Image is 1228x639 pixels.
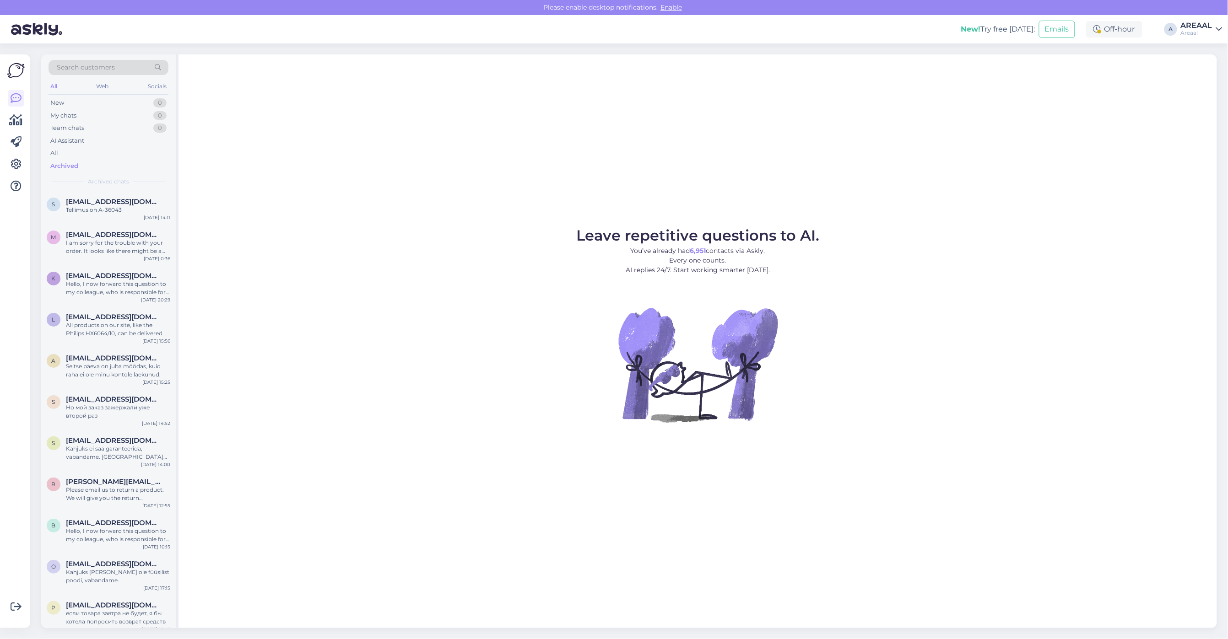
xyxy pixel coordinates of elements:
[66,354,161,362] span: ard2di2@gmail.com
[52,481,56,488] span: r
[50,149,58,158] div: All
[66,436,161,445] span: siim.padar@gmail.com
[52,275,56,282] span: k
[66,313,161,321] span: liina.laanenurm@gmail.com
[50,124,84,133] div: Team chats
[66,486,170,502] div: Please email us to return a product. We will give you the return instructions and address.
[1181,22,1212,29] div: AREAAL
[961,25,981,33] b: New!
[658,3,685,11] span: Enable
[51,234,56,241] span: m
[95,81,111,92] div: Web
[1086,21,1142,38] div: Off-hour
[66,206,170,214] div: Tellimus on A-36043
[88,177,129,186] span: Archived chats
[52,201,55,208] span: s
[1181,22,1223,37] a: AREAALAreaal
[142,379,170,386] div: [DATE] 15:25
[66,609,170,626] div: если товара завтра не будет, я бы хотела попросить возврат средств
[141,296,170,303] div: [DATE] 20:29
[52,357,56,364] span: a
[141,461,170,468] div: [DATE] 14:00
[66,362,170,379] div: Seitse päeva on juba möödas, kuid raha ei ole minu kontole laekunud.
[52,398,55,405] span: s
[66,231,161,239] span: mikkelreinola@gmail.com
[66,445,170,461] div: Kahjuks ei saa garanteerida, vabandame. [GEOGRAPHIC_DATA] kuni 7 tööpäeva
[66,568,170,585] div: Kahjuks [PERSON_NAME] ole füüsilist poodi, vabandame.
[142,502,170,509] div: [DATE] 12:55
[50,111,76,120] div: My chats
[142,626,170,633] div: [DATE] 16:49
[50,136,84,145] div: AI Assistant
[66,395,161,403] span: shukurovumid859@gmail.com
[50,98,64,107] div: New
[153,124,167,133] div: 0
[50,161,78,171] div: Archived
[153,111,167,120] div: 0
[142,420,170,427] div: [DATE] 14:52
[146,81,168,92] div: Socials
[66,519,161,527] span: bagamen323232@icloud.com
[66,527,170,543] div: Hello, I now forward this question to my colleague, who is responsible for this. The reply will b...
[52,522,56,529] span: b
[144,255,170,262] div: [DATE] 0:36
[961,24,1035,35] div: Try free [DATE]:
[616,282,780,447] img: No Chat active
[153,98,167,107] div: 0
[66,272,161,280] span: kangrokaur@gmail.com
[52,316,55,323] span: l
[1039,21,1075,38] button: Emails
[66,239,170,255] div: I am sorry for the trouble with your order. It looks like there might be a delay. This can happen...
[52,440,55,446] span: s
[57,63,115,72] span: Search customers
[576,246,819,275] p: You’ve already had contacts via Askly. Every one counts. AI replies 24/7. Start working smarter [...
[66,403,170,420] div: Но мой заказ зажержали уже второй раз
[143,585,170,591] div: [DATE] 17:15
[66,321,170,338] div: All products on our site, like the Philips HX6064/10, can be delivered. If you see 'kiirtarne' on...
[143,543,170,550] div: [DATE] 10:15
[52,604,56,611] span: p
[66,560,161,568] span: olgaorav@gmai.com
[51,563,56,570] span: o
[576,226,819,244] span: Leave repetitive questions to AI.
[1164,23,1177,36] div: A
[66,280,170,296] div: Hello, I now forward this question to my colleague, who is responsible for this. The reply will b...
[49,81,59,92] div: All
[144,214,170,221] div: [DATE] 14:11
[1181,29,1212,37] div: Areaal
[690,247,706,255] b: 6,951
[142,338,170,344] div: [DATE] 15:56
[66,601,161,609] span: pkondrat934@gmail.com
[66,198,161,206] span: siimkukk@hotmail.com
[66,478,161,486] span: roland.taklai@gmail.com
[7,62,25,79] img: Askly Logo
